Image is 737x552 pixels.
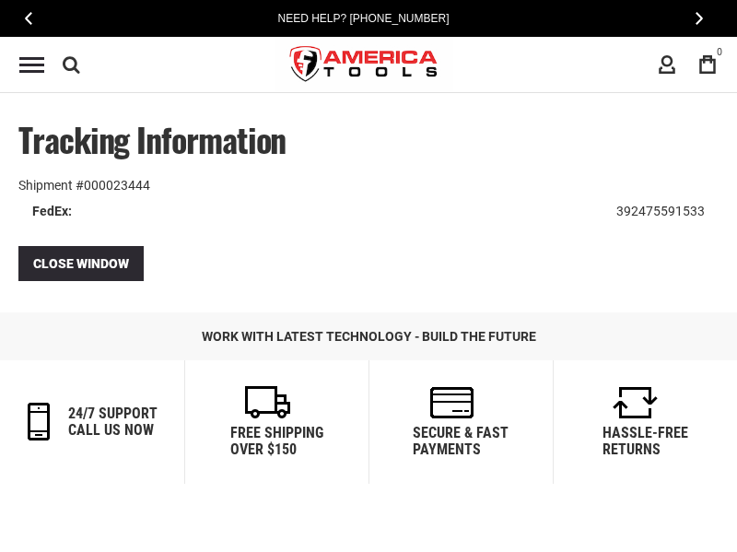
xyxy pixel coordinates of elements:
h6: Hassle-Free Returns [602,425,688,457]
a: store logo [275,30,453,100]
div: Menu [19,57,44,73]
th: FedEx: [18,194,602,228]
span: 0 [717,47,722,57]
iframe: LiveChat chat widget [478,494,737,552]
button: Close Window [18,246,144,281]
h6: Free Shipping Over $150 [230,425,323,457]
span: Close Window [33,256,129,271]
h6: secure & fast payments [413,425,509,457]
a: 0 [690,47,725,82]
span: Previous [25,11,32,25]
span: Next [696,11,703,25]
h6: 24/7 support call us now [68,405,158,438]
td: 392475591533 [602,194,719,228]
img: America Tools [275,30,453,100]
a: Need Help? [PHONE_NUMBER] [272,9,454,28]
div: Shipment #000023444 [18,176,719,194]
span: Tracking Information [18,114,286,163]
